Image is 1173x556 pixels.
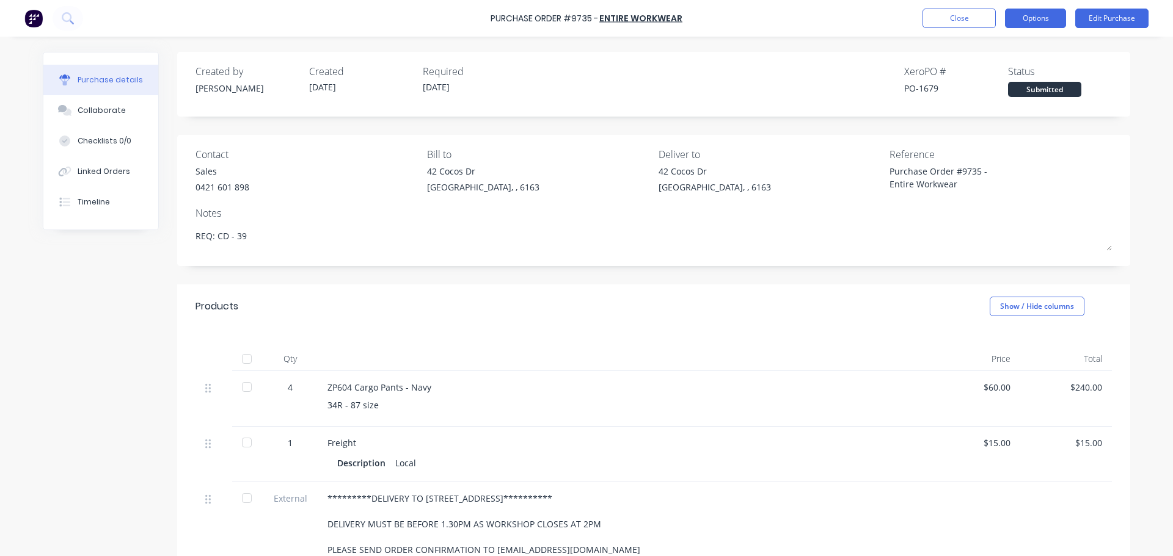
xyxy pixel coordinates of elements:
[1005,9,1066,28] button: Options
[263,347,318,371] div: Qty
[327,492,919,556] div: *********DELIVERY TO [STREET_ADDRESS]********** DELIVERY MUST BE BEFORE 1.30PM AS WORKSHOP CLOSES...
[43,65,158,95] button: Purchase details
[929,347,1020,371] div: Price
[78,135,131,146] div: Checklists 0/0
[195,147,418,162] div: Contact
[195,64,299,79] div: Created by
[24,9,43,27] img: Factory
[195,181,249,193] div: 0421 601 898
[272,436,308,449] div: 1
[327,381,919,394] div: ZP604 Cargo Pants - Navy
[395,454,416,472] div: Local
[491,12,598,25] div: Purchase Order #9735 -
[1020,347,1112,371] div: Total
[427,165,539,178] div: 42 Cocos Dr
[43,126,158,156] button: Checklists 0/0
[427,181,539,193] div: [GEOGRAPHIC_DATA], , 6163
[904,64,1008,79] div: Xero PO #
[272,492,308,505] span: External
[1008,64,1112,79] div: Status
[990,297,1084,316] button: Show / Hide columns
[599,12,682,24] a: Entire Workwear
[659,181,771,193] div: [GEOGRAPHIC_DATA], , 6163
[78,166,130,177] div: Linked Orders
[659,147,881,162] div: Deliver to
[195,82,299,95] div: [PERSON_NAME]
[78,105,126,116] div: Collaborate
[1030,381,1102,394] div: $240.00
[423,64,527,79] div: Required
[195,165,249,178] div: Sales
[309,64,413,79] div: Created
[659,165,771,178] div: 42 Cocos Dr
[327,436,919,449] div: Freight
[78,74,143,85] div: Purchase details
[890,165,1042,192] textarea: Purchase Order #9735 - Entire Workwear
[195,206,1112,220] div: Notes
[43,187,158,217] button: Timeline
[1008,82,1081,97] div: Submitted
[327,399,919,411] div: 34R - 87 size
[272,381,308,394] div: 4
[1075,9,1149,28] button: Edit Purchase
[337,454,395,472] div: Description
[938,381,1010,394] div: $60.00
[923,9,996,28] button: Close
[43,95,158,126] button: Collaborate
[890,147,1112,162] div: Reference
[427,147,649,162] div: Bill to
[904,82,1008,95] div: PO-1679
[938,436,1010,449] div: $15.00
[78,197,110,208] div: Timeline
[43,156,158,187] button: Linked Orders
[195,223,1112,251] textarea: REQ: CD - 39
[1030,436,1102,449] div: $15.00
[195,299,238,314] div: Products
